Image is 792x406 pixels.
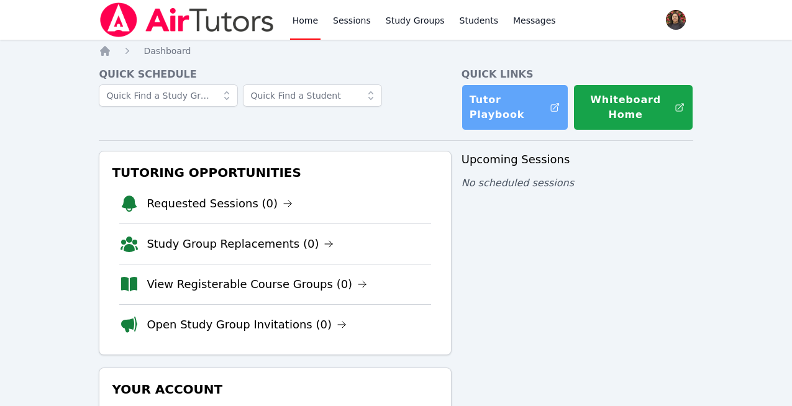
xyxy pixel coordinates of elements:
a: Open Study Group Invitations (0) [147,316,347,333]
a: Tutor Playbook [462,84,568,130]
h3: Tutoring Opportunities [109,161,440,184]
input: Quick Find a Study Group [99,84,238,107]
input: Quick Find a Student [243,84,382,107]
h3: Upcoming Sessions [462,151,693,168]
span: Dashboard [143,46,191,56]
h4: Quick Links [462,67,693,82]
span: Messages [513,14,556,27]
a: View Registerable Course Groups (0) [147,276,367,293]
h3: Your Account [109,378,440,400]
button: Whiteboard Home [573,84,693,130]
a: Requested Sessions (0) [147,195,293,212]
h4: Quick Schedule [99,67,451,82]
a: Dashboard [143,45,191,57]
nav: Breadcrumb [99,45,693,57]
span: No scheduled sessions [462,177,574,189]
a: Study Group Replacements (0) [147,235,334,253]
img: Air Tutors [99,2,275,37]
